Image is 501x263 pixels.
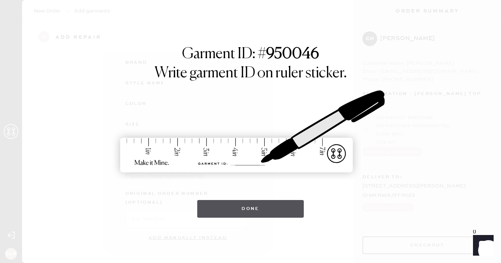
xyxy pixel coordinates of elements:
img: ruler-sticker-sharpie.svg [112,71,389,193]
h1: Garment ID: # [182,45,319,64]
strong: 950046 [266,47,319,62]
h1: Write garment ID on ruler sticker. [154,64,347,82]
button: Done [197,200,304,218]
iframe: Front Chat [466,230,498,262]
